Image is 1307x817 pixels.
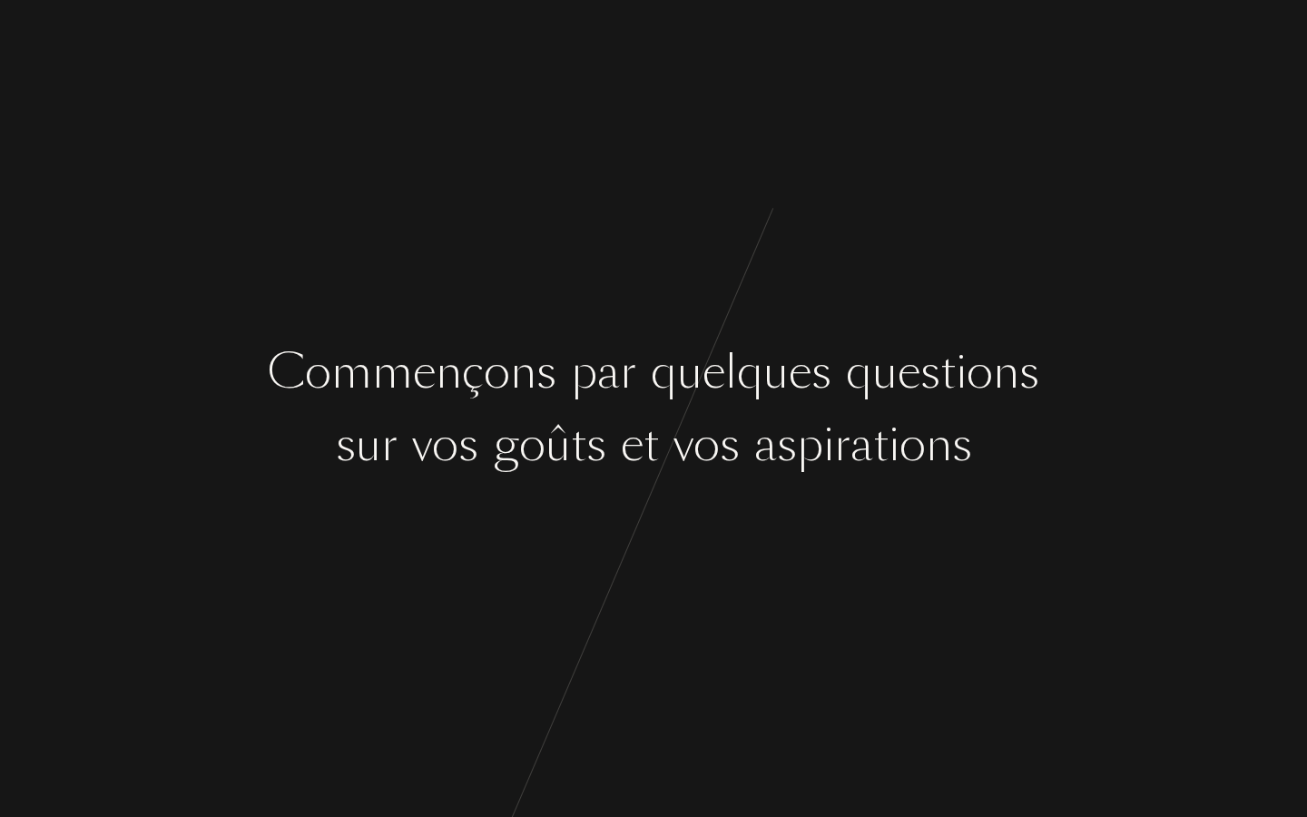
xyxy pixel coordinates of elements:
div: s [952,411,972,479]
div: n [926,411,952,479]
div: n [436,339,462,407]
div: p [797,411,823,479]
div: t [940,339,956,407]
div: o [484,339,510,407]
div: v [673,411,693,479]
div: a [597,339,620,407]
div: s [458,411,478,479]
div: o [899,411,926,479]
div: t [644,411,659,479]
div: û [545,411,571,479]
div: o [519,411,545,479]
div: e [413,339,436,407]
div: q [651,339,677,407]
div: s [336,411,356,479]
div: s [1019,339,1039,407]
div: C [268,339,305,407]
div: v [412,411,432,479]
div: r [381,411,398,479]
div: i [823,411,834,479]
div: m [372,339,413,407]
div: o [305,339,331,407]
div: i [889,411,899,479]
div: p [571,339,597,407]
div: m [331,339,372,407]
div: r [834,411,850,479]
div: n [510,339,536,407]
div: s [777,411,797,479]
div: o [432,411,458,479]
div: s [811,339,831,407]
div: u [872,339,898,407]
div: a [754,411,777,479]
div: u [763,339,789,407]
div: s [920,339,940,407]
div: s [586,411,606,479]
div: e [703,339,725,407]
div: q [846,339,872,407]
div: n [993,339,1019,407]
div: i [956,339,967,407]
div: s [536,339,556,407]
div: o [693,411,720,479]
div: q [737,339,763,407]
div: e [898,339,920,407]
div: e [621,411,644,479]
div: u [677,339,703,407]
div: r [620,339,636,407]
div: o [967,339,993,407]
div: u [356,411,381,479]
div: g [493,411,519,479]
div: e [789,339,811,407]
div: a [850,411,873,479]
div: ç [462,339,484,407]
div: t [873,411,889,479]
div: l [725,339,737,407]
div: t [571,411,586,479]
div: s [720,411,740,479]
